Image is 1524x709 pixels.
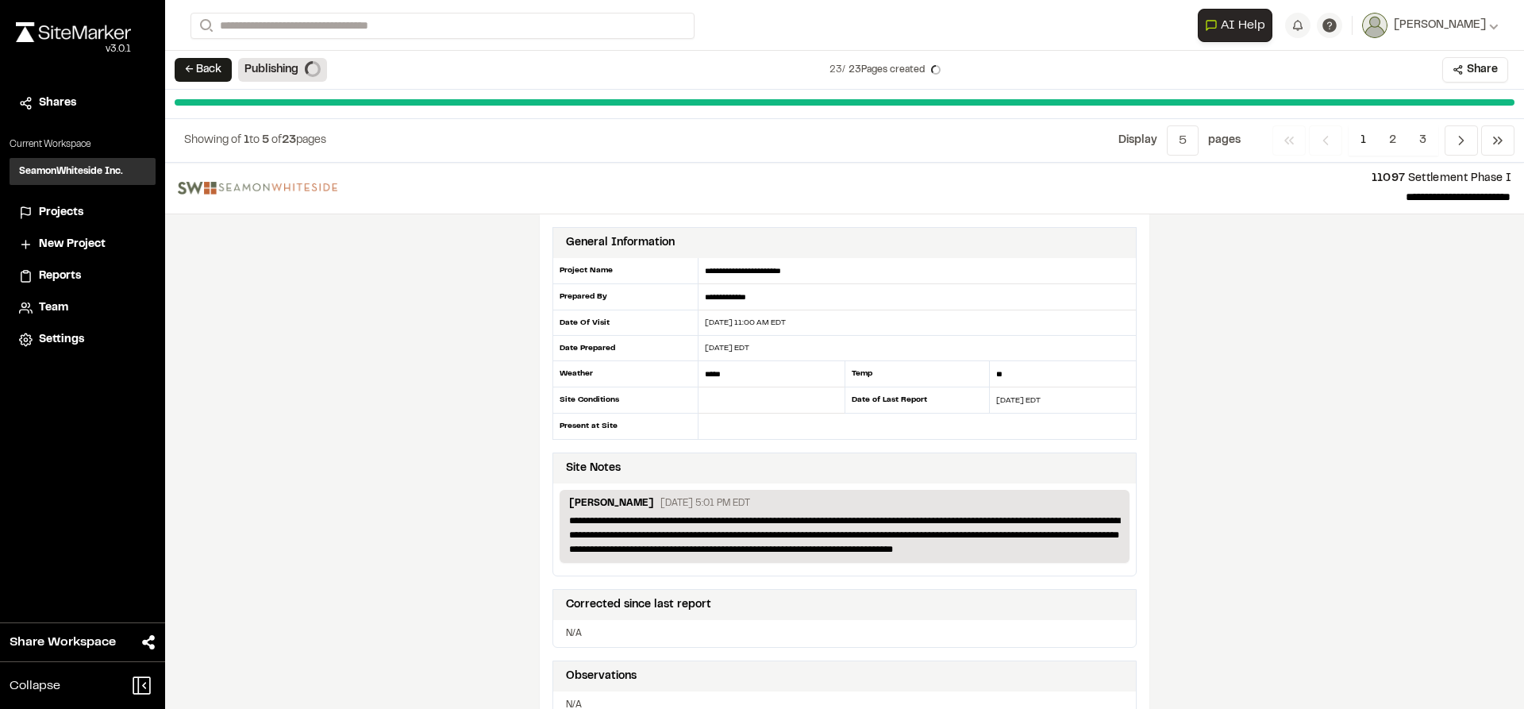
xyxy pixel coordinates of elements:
a: Shares [19,94,146,112]
div: Publishing [238,58,327,82]
span: Showing of [184,136,244,145]
div: Prepared By [552,284,698,310]
nav: Navigation [1272,125,1514,156]
a: Projects [19,204,146,222]
div: Weather [552,361,698,387]
div: [DATE] 11:00 AM EDT [698,317,1136,329]
span: Reports [39,268,81,285]
div: Corrected since last report [566,596,711,614]
img: file [178,182,337,195]
span: 1 [1349,125,1378,156]
span: Settings [39,331,84,349]
div: Open AI Assistant [1198,9,1279,42]
div: Project Name [552,258,698,284]
p: Settlement Phase I [350,170,1511,187]
button: ← Back [175,58,232,82]
p: [DATE] 5:01 PM EDT [660,496,750,511]
div: Present at Site [552,414,698,439]
span: Projects [39,204,83,222]
div: General Information [566,234,675,252]
div: [DATE] EDT [698,342,1136,354]
span: 2 [1377,125,1408,156]
span: 1 [244,136,249,145]
div: [DATE] EDT [990,395,1136,407]
button: Share [1442,57,1508,83]
div: Site Conditions [552,387,698,414]
span: Shares [39,94,76,112]
h3: SeamonWhiteside Inc. [19,164,123,179]
a: Reports [19,268,146,285]
div: Date of Last Report [845,387,991,414]
button: Search [190,13,219,39]
div: Temp [845,361,991,387]
button: [PERSON_NAME] [1362,13,1499,38]
span: Collapse [10,676,60,696]
div: Observations [566,668,637,685]
a: Team [19,299,146,317]
div: Site Notes [566,460,621,477]
span: AI Help [1221,16,1265,35]
p: 23 / [829,63,925,77]
span: Share Workspace [10,633,116,652]
span: [PERSON_NAME] [1394,17,1486,34]
a: New Project [19,236,146,253]
div: Date Prepared [552,336,698,361]
p: [PERSON_NAME] [569,496,654,514]
span: 3 [1407,125,1438,156]
span: New Project [39,236,106,253]
img: rebrand.png [16,22,131,42]
div: Date Of Visit [552,310,698,336]
button: Open AI Assistant [1198,9,1272,42]
span: 5 [262,136,269,145]
img: User [1362,13,1387,38]
p: Current Workspace [10,137,156,152]
p: page s [1208,132,1241,149]
span: 23 [282,136,296,145]
p: to of pages [184,132,326,149]
p: N/A [566,626,1123,641]
span: 23 Pages created [849,63,925,77]
p: Display [1118,132,1157,149]
div: Oh geez...please don't... [16,42,131,56]
span: 11097 [1372,174,1406,183]
button: 5 [1167,125,1199,156]
a: Settings [19,331,146,349]
span: Team [39,299,68,317]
